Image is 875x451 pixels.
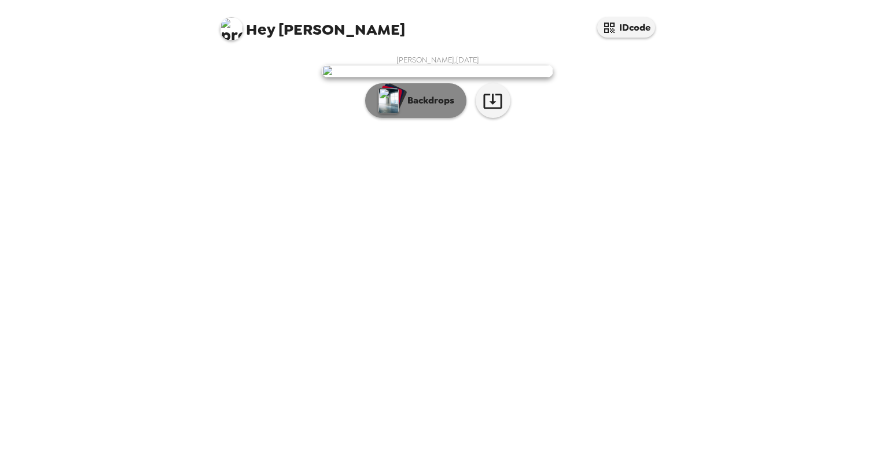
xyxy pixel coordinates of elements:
[220,17,243,40] img: profile pic
[246,19,275,40] span: Hey
[220,12,405,38] span: [PERSON_NAME]
[597,17,655,38] button: IDcode
[402,94,454,108] p: Backdrops
[322,65,553,77] img: user
[365,83,466,118] button: Backdrops
[396,55,479,65] span: [PERSON_NAME] , [DATE]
